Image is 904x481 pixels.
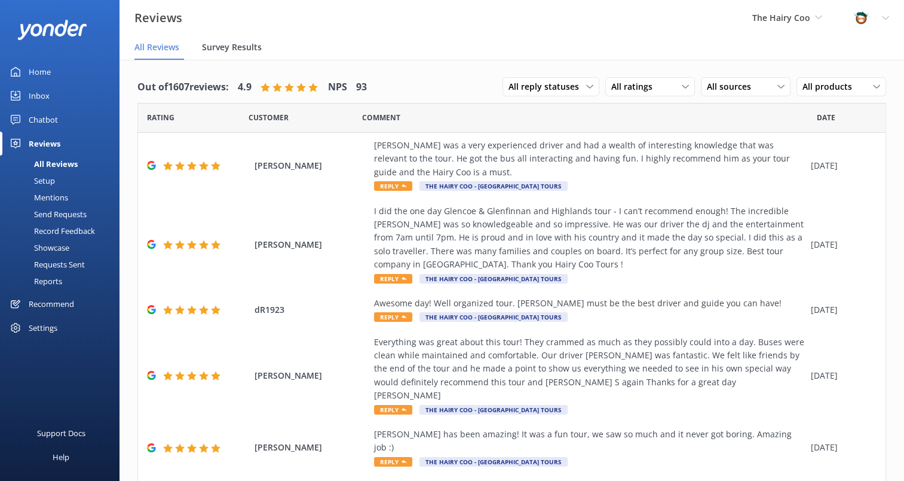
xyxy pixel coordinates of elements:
[29,60,51,84] div: Home
[137,80,229,95] h4: Out of 1607 reviews:
[134,8,182,28] h3: Reviews
[374,405,412,415] span: Reply
[7,189,119,206] a: Mentions
[29,132,60,156] div: Reviews
[7,239,69,256] div: Showcase
[147,112,174,123] span: Date
[374,205,805,272] div: I did the one day Glencoe & Glenfinnan and Highlands tour - I can’t recommend enough! The incredi...
[707,80,758,93] span: All sources
[374,428,805,455] div: [PERSON_NAME] has been amazing! It was a fun tour, we saw so much and it never got boring. Amazin...
[7,189,68,206] div: Mentions
[852,9,870,27] img: 457-1738239164.png
[811,238,871,251] div: [DATE]
[362,112,400,123] span: Question
[328,80,347,95] h4: NPS
[7,256,119,273] a: Requests Sent
[29,108,58,132] div: Chatbot
[802,80,859,93] span: All products
[419,274,568,284] span: The Hairy Coo - [GEOGRAPHIC_DATA] Tours
[7,172,55,189] div: Setup
[419,312,568,322] span: The Hairy Coo - [GEOGRAPHIC_DATA] Tours
[255,238,368,251] span: [PERSON_NAME]
[374,312,412,322] span: Reply
[508,80,586,93] span: All reply statuses
[817,112,835,123] span: Date
[29,292,74,316] div: Recommend
[37,421,85,445] div: Support Docs
[29,316,57,340] div: Settings
[7,223,119,239] a: Record Feedback
[7,206,87,223] div: Send Requests
[18,20,87,39] img: yonder-white-logo.png
[7,223,95,239] div: Record Feedback
[356,80,367,95] h4: 93
[7,273,62,290] div: Reports
[374,457,412,467] span: Reply
[374,139,805,179] div: [PERSON_NAME] was a very experienced driver and had a wealth of interesting knowledge that was re...
[374,274,412,284] span: Reply
[238,80,252,95] h4: 4.9
[811,441,871,454] div: [DATE]
[374,297,805,310] div: Awesome day! Well organized tour. [PERSON_NAME] must be the best driver and guide you can have!
[811,303,871,316] div: [DATE]
[611,80,660,93] span: All ratings
[7,206,119,223] a: Send Requests
[374,336,805,403] div: Everything was great about this tour! They crammed as much as they possibly could into a day. Bus...
[374,181,412,191] span: Reply
[7,156,119,172] a: All Reviews
[419,405,568,415] span: The Hairy Coo - [GEOGRAPHIC_DATA] Tours
[811,369,871,382] div: [DATE]
[255,303,368,316] span: dR1923
[7,239,119,256] a: Showcase
[53,445,69,469] div: Help
[7,172,119,189] a: Setup
[255,159,368,172] span: [PERSON_NAME]
[7,273,119,290] a: Reports
[811,159,871,172] div: [DATE]
[419,457,568,467] span: The Hairy Coo - [GEOGRAPHIC_DATA] Tours
[29,84,50,108] div: Inbox
[202,41,262,53] span: Survey Results
[419,181,568,191] span: The Hairy Coo - [GEOGRAPHIC_DATA] Tours
[7,156,78,172] div: All Reviews
[249,112,289,123] span: Date
[7,256,85,273] div: Requests Sent
[255,369,368,382] span: [PERSON_NAME]
[752,12,810,23] span: The Hairy Coo
[134,41,179,53] span: All Reviews
[255,441,368,454] span: [PERSON_NAME]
